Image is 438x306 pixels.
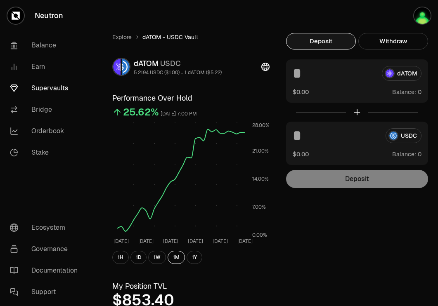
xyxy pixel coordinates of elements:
[3,78,89,99] a: Supervaults
[113,59,121,75] img: dATOM Logo
[3,260,89,281] a: Documentation
[392,88,416,96] span: Balance:
[293,87,309,96] button: $0.00
[3,142,89,163] a: Stake
[160,59,181,68] span: USDC
[112,280,270,292] h3: My Position TVL
[392,150,416,158] span: Balance:
[3,238,89,260] a: Governance
[112,251,129,264] button: 1H
[358,33,428,49] button: Withdraw
[134,69,222,76] div: 5.2194 USDC ($1.00) = 1 dATOM ($5.22)
[112,33,270,41] nav: breadcrumb
[142,33,198,41] span: dATOM - USDC Vault
[134,58,222,69] div: dATOM
[114,238,129,245] tspan: [DATE]
[286,33,356,49] button: Deposit
[168,251,185,264] button: 1M
[187,251,202,264] button: 1Y
[293,150,309,158] button: $0.00
[112,92,270,104] h3: Performance Over Hold
[252,122,270,129] tspan: 28.00%
[3,120,89,142] a: Orderbook
[161,109,197,119] div: [DATE] 7:00 PM
[3,99,89,120] a: Bridge
[414,7,431,24] img: Atom Staking
[3,56,89,78] a: Earn
[3,281,89,303] a: Support
[188,238,203,245] tspan: [DATE]
[130,251,147,264] button: 1D
[112,33,132,41] a: Explore
[252,232,267,238] tspan: 0.00%
[252,204,266,210] tspan: 7.00%
[148,251,166,264] button: 1W
[213,238,228,245] tspan: [DATE]
[3,217,89,238] a: Ecosystem
[163,238,178,245] tspan: [DATE]
[138,238,154,245] tspan: [DATE]
[252,176,269,182] tspan: 14.00%
[237,238,253,245] tspan: [DATE]
[122,59,130,75] img: USDC Logo
[3,35,89,56] a: Balance
[252,148,269,154] tspan: 21.00%
[123,106,159,119] div: 25.62%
